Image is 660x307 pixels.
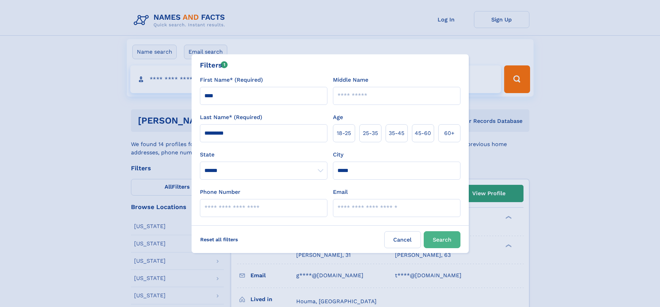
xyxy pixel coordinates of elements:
label: Email [333,188,348,196]
div: Filters [200,60,228,70]
span: 45‑60 [415,129,431,137]
span: 35‑45 [389,129,404,137]
span: 18‑25 [337,129,351,137]
label: Reset all filters [196,231,243,248]
label: First Name* (Required) [200,76,263,84]
span: 60+ [444,129,455,137]
span: 25‑35 [363,129,378,137]
label: Phone Number [200,188,240,196]
label: State [200,151,327,159]
label: Cancel [384,231,421,248]
label: Last Name* (Required) [200,113,262,121]
label: Age [333,113,343,121]
button: Search [424,231,460,248]
label: City [333,151,343,159]
label: Middle Name [333,76,368,84]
